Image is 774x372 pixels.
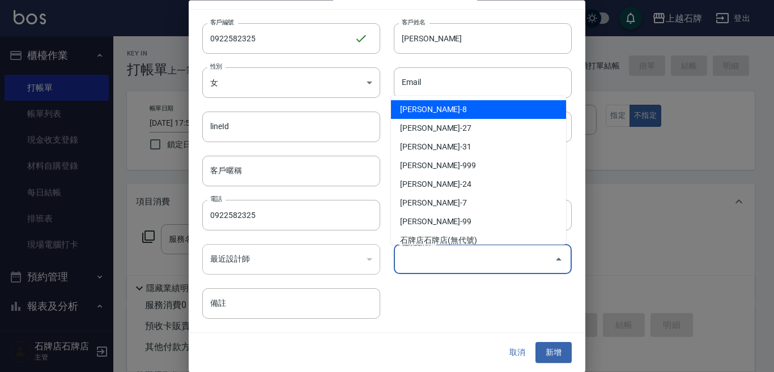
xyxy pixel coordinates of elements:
label: 電話 [210,195,222,204]
li: [PERSON_NAME]-99 [391,212,566,231]
button: 新增 [535,343,572,364]
li: [PERSON_NAME]-24 [391,175,566,194]
button: 取消 [499,343,535,364]
li: [PERSON_NAME]-999 [391,156,566,175]
li: [PERSON_NAME]-31 [391,138,566,156]
label: 客戶編號 [210,18,234,27]
li: [PERSON_NAME]-7 [391,194,566,212]
label: 性別 [210,62,222,71]
label: 客戶姓名 [402,18,426,27]
li: 石牌店石牌店(無代號) [391,231,566,250]
button: Close [550,250,568,268]
li: [PERSON_NAME]-8 [391,100,566,119]
li: [PERSON_NAME]-27 [391,119,566,138]
div: 女 [202,67,380,98]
